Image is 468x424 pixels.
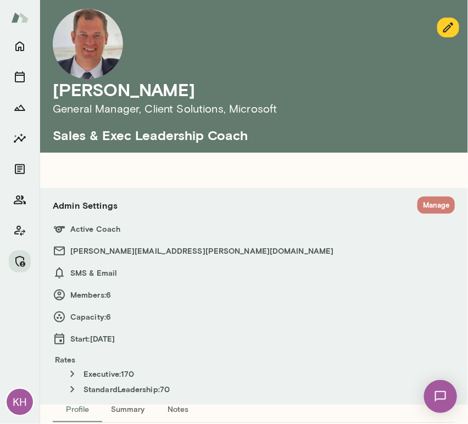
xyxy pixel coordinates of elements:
[53,396,102,422] button: Profile
[417,197,455,214] button: Manage
[53,288,455,302] h6: Members: 6
[53,9,123,79] img: Jonathan Mars
[9,35,31,57] button: Home
[9,127,31,149] button: Insights
[102,396,153,422] button: Summary
[53,244,455,258] h6: [PERSON_NAME][EMAIL_ADDRESS][PERSON_NAME][DOMAIN_NAME]
[53,100,459,118] h6: General Manager, Client Solutions , Microsoft
[53,222,455,236] h6: Active Coach
[11,7,29,28] img: Mento
[9,220,31,242] button: Client app
[66,367,455,381] h6: Executive : 170
[9,189,31,211] button: Members
[53,199,118,212] h6: Admin Settings
[9,250,31,272] button: Manage
[9,158,31,180] button: Documents
[53,354,455,365] h6: Rates
[66,383,455,396] h6: StandardLeadership : 70
[9,97,31,119] button: Growth Plan
[53,266,455,280] h6: SMS & Email
[7,389,33,415] div: KH
[53,310,455,323] h6: Capacity: 6
[53,79,195,100] h4: [PERSON_NAME]
[53,118,459,144] h5: Sales & Exec Leadership Coach
[9,66,31,88] button: Sessions
[53,332,455,345] h6: Start: [DATE]
[153,396,203,422] button: Notes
